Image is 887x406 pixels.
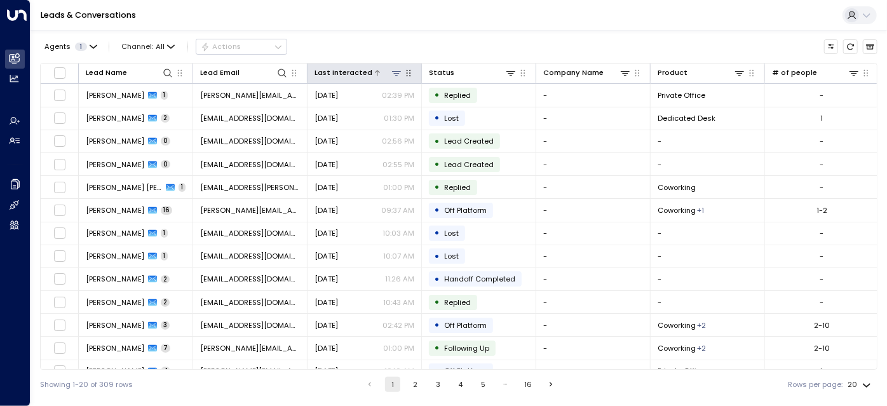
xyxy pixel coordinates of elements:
div: Status [429,67,517,79]
div: Actions [201,42,241,51]
span: Dedicated Desk [658,113,715,123]
span: hello@getuniti.com [200,251,300,261]
td: - [651,245,765,267]
span: Coworking [658,182,696,193]
span: Toggle select row [53,319,66,332]
p: 09:37 AM [381,205,414,215]
div: • [435,248,440,265]
span: Toggle select row [53,342,66,355]
div: • [435,224,440,241]
div: - [820,251,824,261]
span: Gabi Sommerfield [86,205,144,215]
span: Aug 22, 2025 [315,136,338,146]
span: catherine.bilous@gmail.com [200,90,300,100]
span: John Doe [86,297,144,308]
span: Agents [44,43,71,50]
div: # of people [772,67,860,79]
p: 10:43 AM [383,297,414,308]
span: 7 [161,344,170,353]
button: Archived Leads [863,39,877,54]
td: - [536,176,651,198]
span: 0 [161,137,170,145]
div: • [435,179,440,196]
span: hello@getuniti.com [200,228,300,238]
span: Off Platform [444,205,487,215]
span: jacobtzwiezen@outlook.com [200,113,300,123]
span: hello@getuniti.com [200,274,300,284]
span: Jurijs Girtakovskis [86,343,144,353]
td: - [536,291,651,313]
span: Ludmila Maia Nelson [86,182,162,193]
span: 1 [179,183,186,192]
div: • [435,156,440,173]
span: russ.sher@comcast.net [200,366,300,376]
span: Lost [444,113,459,123]
p: 01:00 PM [383,343,414,353]
button: Go to page 4 [453,377,468,392]
p: 10:07 AM [383,251,414,261]
td: - [651,153,765,175]
div: • [435,201,440,219]
div: Button group with a nested menu [196,39,287,54]
div: • [435,316,440,334]
span: All [156,43,165,51]
span: Yesterday [315,205,338,215]
span: Private Office [658,90,705,100]
p: 02:39 PM [382,90,414,100]
span: Lost [444,251,459,261]
span: Coworking [658,320,696,330]
p: 01:00 PM [383,182,414,193]
div: 2-10 [814,343,830,353]
span: Off Platform [444,320,487,330]
span: 16 [161,206,172,215]
span: 1 [161,229,168,238]
p: 02:56 PM [382,136,414,146]
div: Meeting Room,Private Office [697,320,706,330]
span: jacobtzwiezen@outlook.com [200,136,300,146]
span: Yesterday [315,113,338,123]
td: - [536,84,651,106]
span: Replied [444,90,471,100]
div: Product [658,67,687,79]
div: Lead Name [86,67,127,79]
span: Following Up [444,343,489,353]
span: Sep 16, 2025 [315,320,338,330]
div: • [435,339,440,356]
div: 1-2 [816,205,827,215]
nav: pagination navigation [362,377,559,392]
label: Rows per page: [789,379,843,390]
span: 1 [75,43,87,51]
div: Company Name [543,67,604,79]
span: 2 [161,114,170,123]
span: John Doe [86,274,144,284]
div: - [820,90,824,100]
button: Go to page 5 [475,377,491,392]
div: • [435,133,440,150]
td: - [536,107,651,130]
div: 1 [821,366,823,376]
div: Lead Name [86,67,173,79]
div: Lead Email [200,67,288,79]
span: Toggle select row [53,135,66,147]
td: - [536,153,651,175]
td: - [536,245,651,267]
div: Product [658,67,745,79]
span: Sep 16, 2025 [315,366,338,376]
span: 2 [161,298,170,307]
p: 02:55 PM [383,159,414,170]
span: Sep 11, 2025 [315,251,338,261]
p: 10:03 AM [383,228,414,238]
span: Toggle select row [53,158,66,171]
span: Toggle select row [53,181,66,194]
div: • [435,363,440,380]
span: Coworking [658,343,696,353]
button: page 1 [385,377,400,392]
td: - [536,337,651,359]
div: - [820,136,824,146]
span: Replied [444,182,471,193]
div: Showing 1-20 of 309 rows [40,379,133,390]
span: Kate Bilous [86,90,144,100]
button: Customize [824,39,839,54]
td: - [651,222,765,245]
p: 10:10 AM [384,366,414,376]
